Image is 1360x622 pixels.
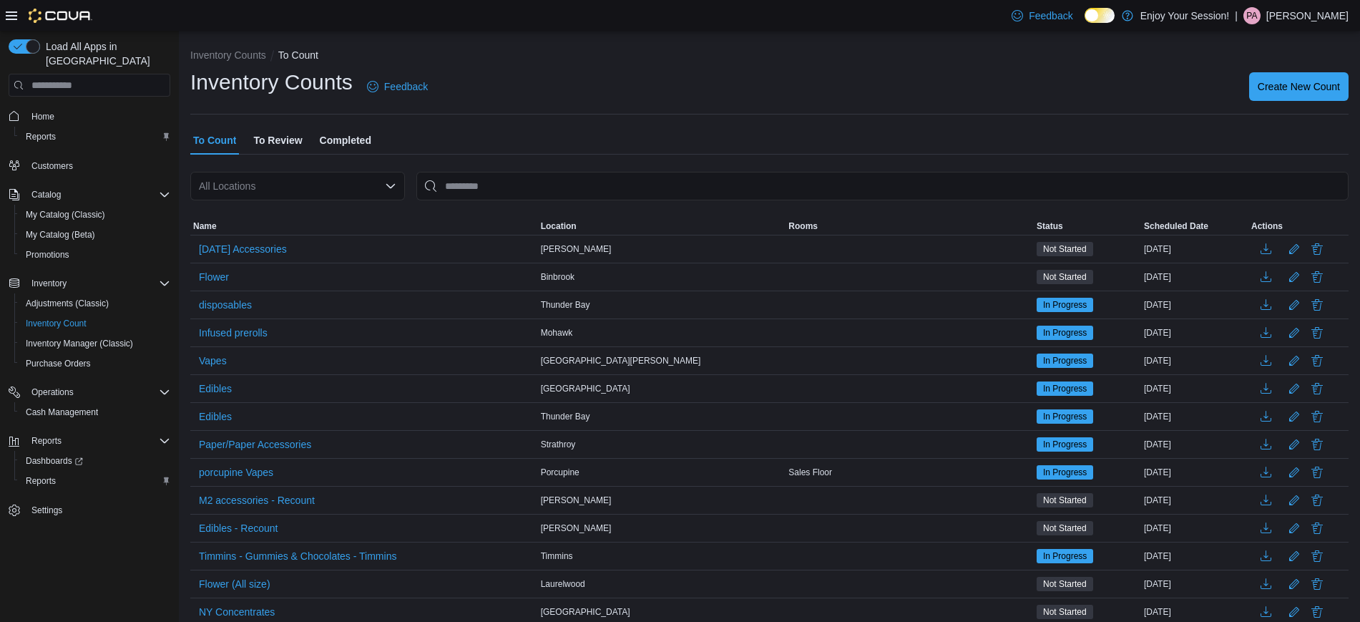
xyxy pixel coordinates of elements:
[541,355,701,366] span: [GEOGRAPHIC_DATA][PERSON_NAME]
[193,406,238,427] button: Edibles
[3,382,176,402] button: Operations
[3,105,176,126] button: Home
[1308,240,1326,258] button: Delete
[1286,238,1303,260] button: Edit count details
[199,298,252,312] span: disposables
[541,578,585,590] span: Laurelwood
[1043,466,1087,479] span: In Progress
[199,409,232,424] span: Edibles
[199,605,275,619] span: NY Concentrates
[20,128,170,145] span: Reports
[1085,8,1115,23] input: Dark Mode
[1085,23,1085,24] span: Dark Mode
[1043,354,1087,367] span: In Progress
[1308,408,1326,425] button: Delete
[14,334,176,354] button: Inventory Manager (Classic)
[1043,382,1087,395] span: In Progress
[31,435,62,447] span: Reports
[541,243,612,255] span: [PERSON_NAME]
[193,462,279,483] button: porcupine Vapes
[40,39,170,68] span: Load All Apps in [GEOGRAPHIC_DATA]
[26,275,170,292] span: Inventory
[31,505,62,516] span: Settings
[199,521,278,535] span: Edibles - Recount
[1141,548,1248,565] div: [DATE]
[26,502,68,519] a: Settings
[193,545,402,567] button: Timmins - Gummies & Chocolates - Timmins
[1037,382,1093,396] span: In Progress
[26,108,60,125] a: Home
[26,384,170,401] span: Operations
[3,155,176,176] button: Customers
[193,266,235,288] button: Flower
[20,226,101,243] a: My Catalog (Beta)
[541,220,577,232] span: Location
[1308,520,1326,537] button: Delete
[1140,7,1230,24] p: Enjoy Your Session!
[193,126,236,155] span: To Count
[193,294,258,316] button: disposables
[193,573,276,595] button: Flower (All size)
[1037,493,1093,507] span: Not Started
[199,270,229,284] span: Flower
[26,358,91,369] span: Purchase Orders
[1037,298,1093,312] span: In Progress
[199,577,270,591] span: Flower (All size)
[20,335,139,352] a: Inventory Manager (Classic)
[320,126,371,155] span: Completed
[20,404,104,421] a: Cash Management
[193,220,217,232] span: Name
[786,464,1034,481] div: Sales Floor
[1286,462,1303,483] button: Edit count details
[31,387,74,398] span: Operations
[385,180,396,192] button: Open list of options
[26,186,67,203] button: Catalog
[190,49,266,61] button: Inventory Counts
[1037,465,1093,480] span: In Progress
[1286,545,1303,567] button: Edit count details
[1308,352,1326,369] button: Delete
[9,99,170,558] nav: Complex example
[193,378,238,399] button: Edibles
[1037,326,1093,340] span: In Progress
[541,271,574,283] span: Binbrook
[1141,352,1248,369] div: [DATE]
[29,9,92,23] img: Cova
[1286,350,1303,371] button: Edit count details
[199,549,396,563] span: Timmins - Gummies & Chocolates - Timmins
[1141,268,1248,286] div: [DATE]
[1037,577,1093,591] span: Not Started
[20,295,114,312] a: Adjustments (Classic)
[1043,271,1087,283] span: Not Started
[1308,296,1326,314] button: Delete
[1141,408,1248,425] div: [DATE]
[1037,409,1093,424] span: In Progress
[3,273,176,293] button: Inventory
[538,218,786,235] button: Location
[1141,575,1248,593] div: [DATE]
[14,127,176,147] button: Reports
[1266,7,1349,24] p: [PERSON_NAME]
[1141,464,1248,481] div: [DATE]
[541,550,573,562] span: Timmins
[199,437,311,452] span: Paper/Paper Accessories
[1251,220,1283,232] span: Actions
[20,315,170,332] span: Inventory Count
[3,431,176,451] button: Reports
[20,206,170,223] span: My Catalog (Classic)
[20,452,89,470] a: Dashboards
[788,220,818,232] span: Rooms
[1141,240,1248,258] div: [DATE]
[1037,220,1063,232] span: Status
[20,226,170,243] span: My Catalog (Beta)
[786,218,1034,235] button: Rooms
[1043,298,1087,311] span: In Progress
[541,467,579,478] span: Porcupine
[26,131,56,142] span: Reports
[31,189,61,200] span: Catalog
[199,493,315,507] span: M2 accessories - Recount
[26,455,83,467] span: Dashboards
[1243,7,1261,24] div: Patrick Atueyi
[26,107,170,125] span: Home
[20,206,111,223] a: My Catalog (Classic)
